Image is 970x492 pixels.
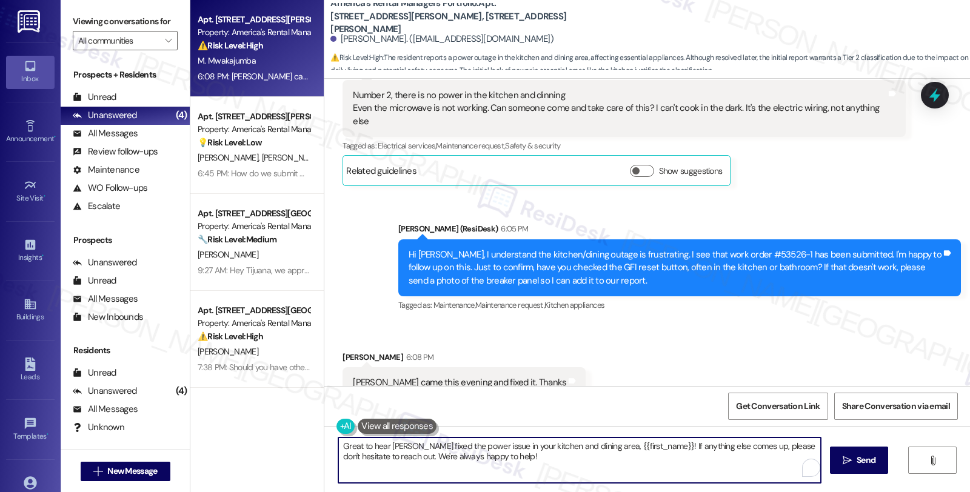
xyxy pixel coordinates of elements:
div: Apt. [STREET_ADDRESS][PERSON_NAME], [STREET_ADDRESS][PERSON_NAME] [198,110,310,123]
span: New Message [107,465,157,477]
span: [PERSON_NAME] [262,152,323,163]
span: Maintenance request , [436,141,505,151]
button: Share Conversation via email [834,393,958,420]
div: Property: America's Rental Managers Portfolio [198,123,310,136]
div: WO Follow-ups [73,182,147,194]
strong: ⚠️ Risk Level: High [330,53,383,62]
strong: 💡 Risk Level: Low [198,137,262,148]
a: Site Visit • [6,175,55,208]
div: Escalate [73,200,120,213]
div: [PERSON_NAME] came this evening and fixed it. Thanks [353,376,566,389]
div: Maintenance [73,164,139,176]
div: (4) [173,382,190,401]
i:  [843,456,852,465]
span: • [54,133,56,141]
div: Prospects [61,234,190,247]
input: All communities [78,31,158,50]
div: Unanswered [73,385,137,397]
div: 9:27 AM: Hey Tijuana, we appreciate your text! We'll be back at 11AM to help you out. If this is ... [198,265,673,276]
div: 7:38 PM: Should you have other concerns, please feel free to reach out. Have a great weekend! [198,362,530,373]
strong: 🔧 Risk Level: Medium [198,234,276,245]
div: Number 2, there is no power in the kitchen and dinning Even the microwave is not working. Can som... [353,89,886,128]
div: Unread [73,91,116,104]
i:  [165,36,172,45]
a: Insights • [6,234,55,267]
div: Unread [73,367,116,379]
div: Prospects + Residents [61,68,190,81]
div: Property: America's Rental Managers Portfolio [198,220,310,233]
div: Unanswered [73,256,137,269]
div: [PERSON_NAME] [343,351,586,368]
div: Review follow-ups [73,145,158,158]
span: • [42,251,44,260]
span: Safety & security [505,141,560,151]
div: 6:08 PM [403,351,433,364]
div: Property: America's Rental Managers Portfolio [198,317,310,330]
div: Property: America's Rental Managers Portfolio [198,26,310,39]
div: All Messages [73,403,138,416]
span: Kitchen appliances [544,300,604,310]
div: [PERSON_NAME] (ResiDesk) [398,222,961,239]
div: Apt. [STREET_ADDRESS][GEOGRAPHIC_DATA][STREET_ADDRESS] [198,207,310,220]
div: 6:45 PM: How do we submit maintenance requests? [198,168,383,179]
a: Buildings [6,294,55,327]
strong: ⚠️ Risk Level: High [198,331,263,342]
span: [PERSON_NAME] [198,346,258,357]
span: Get Conversation Link [736,400,820,413]
label: Viewing conversations for [73,12,178,31]
div: Tagged as: [398,296,961,314]
button: New Message [81,462,170,481]
textarea: To enrich screen reader interactions, please activate Accessibility in Grammarly extension settings [338,437,821,483]
div: Unknown [73,421,124,434]
div: 6:05 PM [498,222,528,235]
a: Leads [6,354,55,387]
span: M. Mwakajumba [198,55,256,66]
div: Related guidelines [346,165,416,182]
span: [PERSON_NAME] [198,152,262,163]
div: (4) [173,106,190,125]
div: All Messages [73,127,138,140]
button: Get Conversation Link [728,393,828,420]
span: : The resident reports a power outage in the kitchen and dining area, affecting essential applian... [330,52,970,78]
div: Residents [61,344,190,357]
strong: ⚠️ Risk Level: High [198,40,263,51]
div: All Messages [73,293,138,305]
div: [PERSON_NAME]. ([EMAIL_ADDRESS][DOMAIN_NAME]) [330,33,554,45]
i:  [93,467,102,476]
div: Hi [PERSON_NAME], I understand the kitchen/dining outage is frustrating. I see that work order #5... [409,248,942,287]
span: Share Conversation via email [842,400,950,413]
div: Apt. [STREET_ADDRESS][PERSON_NAME], [STREET_ADDRESS][PERSON_NAME] [198,13,310,26]
a: Inbox [6,56,55,88]
span: Maintenance request , [475,300,544,310]
label: Show suggestions [659,165,723,178]
span: Electrical services , [378,141,436,151]
button: Send [830,447,889,474]
img: ResiDesk Logo [18,10,42,33]
span: • [47,430,48,439]
div: Unread [73,274,116,287]
div: Tagged as: [343,137,905,155]
span: Send [857,454,875,467]
i:  [928,456,937,465]
span: [PERSON_NAME] [198,249,258,260]
div: Apt. [STREET_ADDRESS][GEOGRAPHIC_DATA][PERSON_NAME][STREET_ADDRESS][PERSON_NAME] [198,304,310,317]
div: 6:08 PM: [PERSON_NAME] came this evening and fixed it. Thanks [198,71,427,82]
div: Unanswered [73,109,137,122]
div: New Inbounds [73,311,143,324]
span: Maintenance , [433,300,475,310]
span: • [44,192,45,201]
a: Templates • [6,413,55,446]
